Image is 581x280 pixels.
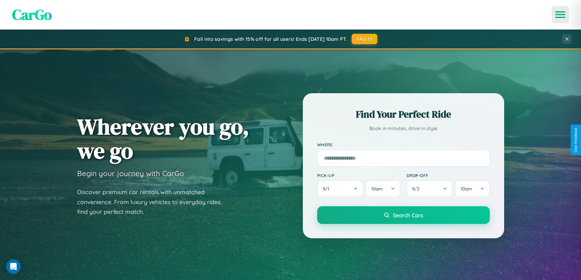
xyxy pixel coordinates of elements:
button: 9/2 [407,180,453,197]
span: 9 / 2 [412,186,422,192]
h2: Find Your Perfect Ride [317,108,490,121]
div: Open Intercom Messenger [6,259,21,274]
label: Where [317,142,490,147]
span: 10am [461,186,472,192]
p: Book in minutes, drive in style [317,124,490,133]
span: Fall into savings with 15% off for all users! Ends [DATE] 10am PT. [194,36,347,42]
span: CarGo [12,5,52,25]
span: 10am [371,186,383,192]
label: Drop-off [407,173,490,178]
button: FALL15 [352,34,377,44]
button: Open menu [552,6,569,23]
h1: Wherever you go, we go [77,115,249,163]
p: Discover premium car rentals with unmatched convenience. From luxury vehicles to everyday rides, ... [77,187,230,217]
span: 9 / 1 [323,186,332,192]
div: Give Feedback [574,128,578,152]
button: 10am [366,180,400,197]
label: Pick-up [317,173,400,178]
button: 10am [455,180,490,197]
h3: Begin your journey with CarGo [77,169,184,178]
span: Search Cars [393,212,423,218]
button: Search Cars [317,206,490,224]
button: 9/1 [317,180,364,197]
